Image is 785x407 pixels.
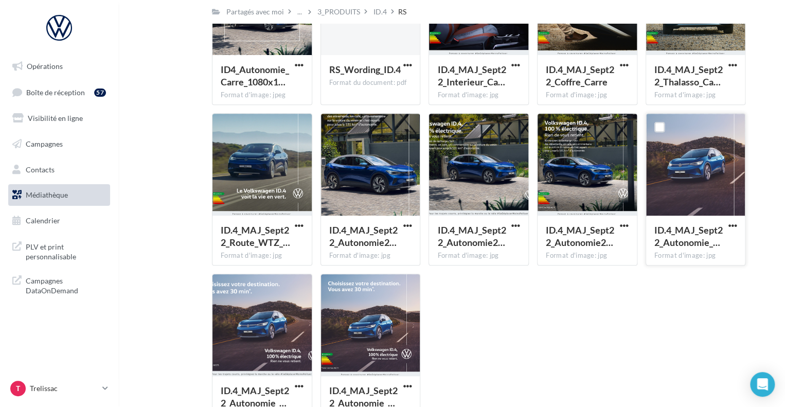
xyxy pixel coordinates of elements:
[26,216,60,225] span: Calendrier
[329,64,401,75] span: RS_Wording_ID.4
[329,78,412,87] div: Format du document: pdf
[750,372,775,397] div: Open Intercom Messenger
[226,7,284,17] div: Partagés avec moi
[27,62,63,70] span: Opérations
[546,91,629,100] div: Format d'image: jpg
[6,184,112,206] a: Médiathèque
[373,7,387,17] div: ID.4
[6,159,112,181] a: Contacts
[26,87,85,96] span: Boîte de réception
[26,190,68,199] span: Médiathèque
[654,64,723,87] span: ID.4_MAJ_Sept22_Thalasso_Carre
[26,274,106,296] span: Campagnes DataOnDemand
[654,251,737,260] div: Format d'image: jpg
[546,64,614,87] span: ID.4_MAJ_Sept22_Coffre_Carre
[654,224,723,248] span: ID.4_MAJ_Sept22_Autonomie_Story
[317,7,360,17] div: 3_PRODUITS
[295,5,304,19] div: ...
[26,240,106,262] span: PLV et print personnalisable
[329,251,412,260] div: Format d'image: jpg
[6,270,112,300] a: Campagnes DataOnDemand
[6,133,112,155] a: Campagnes
[6,236,112,266] a: PLV et print personnalisable
[6,108,112,129] a: Visibilité en ligne
[221,91,304,100] div: Format d'image: jpeg
[437,224,506,248] span: ID.4_MAJ_Sept22_Autonomie2_GMB
[6,56,112,77] a: Opérations
[221,224,290,248] span: ID.4_MAJ_Sept22_Route_WTZ_carre
[437,91,520,100] div: Format d'image: jpg
[28,114,83,122] span: Visibilité en ligne
[221,64,289,87] span: ID4_Autonomie_Carre_1080x1080
[654,91,737,100] div: Format d'image: jpg
[546,224,614,248] span: ID.4_MAJ_Sept22_Autonomie2_Carre
[398,7,406,17] div: RS
[94,89,106,97] div: 57
[16,383,20,394] span: T
[26,139,63,148] span: Campagnes
[26,165,55,173] span: Contacts
[8,379,110,398] a: T Trelissac
[221,251,304,260] div: Format d'image: jpg
[329,224,398,248] span: ID.4_MAJ_Sept22_Autonomie2_STORY
[6,81,112,103] a: Boîte de réception57
[546,251,629,260] div: Format d'image: jpg
[6,210,112,232] a: Calendrier
[437,64,506,87] span: ID.4_MAJ_Sept22_Interieur_Carre
[30,383,98,394] p: Trelissac
[437,251,520,260] div: Format d'image: jpg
